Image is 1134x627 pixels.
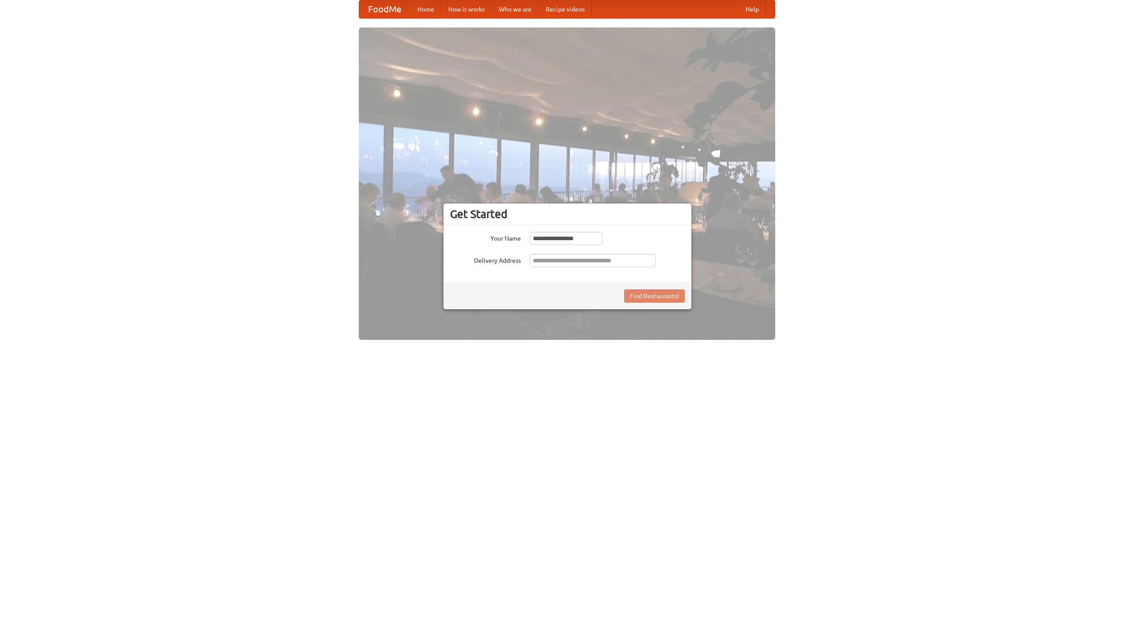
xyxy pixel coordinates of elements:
button: Find Restaurants! [624,289,685,303]
a: FoodMe [359,0,410,18]
a: Recipe videos [539,0,592,18]
a: How it works [441,0,492,18]
a: Who we are [492,0,539,18]
label: Your Name [450,232,521,243]
a: Help [738,0,766,18]
a: Home [410,0,441,18]
label: Delivery Address [450,254,521,265]
h3: Get Started [450,207,685,221]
